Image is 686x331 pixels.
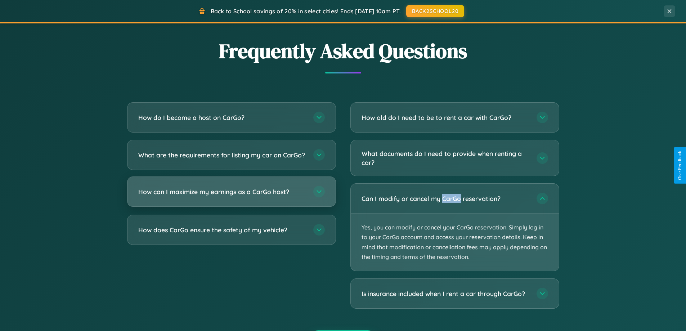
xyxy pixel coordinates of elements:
[362,194,529,203] h3: Can I modify or cancel my CarGo reservation?
[362,289,529,298] h3: Is insurance included when I rent a car through CarGo?
[138,225,306,234] h3: How does CarGo ensure the safety of my vehicle?
[138,151,306,160] h3: What are the requirements for listing my car on CarGo?
[362,113,529,122] h3: How old do I need to be to rent a car with CarGo?
[127,37,559,65] h2: Frequently Asked Questions
[211,8,401,15] span: Back to School savings of 20% in select cities! Ends [DATE] 10am PT.
[677,151,682,180] div: Give Feedback
[406,5,464,17] button: BACK2SCHOOL20
[138,187,306,196] h3: How can I maximize my earnings as a CarGo host?
[362,149,529,167] h3: What documents do I need to provide when renting a car?
[351,214,559,271] p: Yes, you can modify or cancel your CarGo reservation. Simply log in to your CarGo account and acc...
[138,113,306,122] h3: How do I become a host on CarGo?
